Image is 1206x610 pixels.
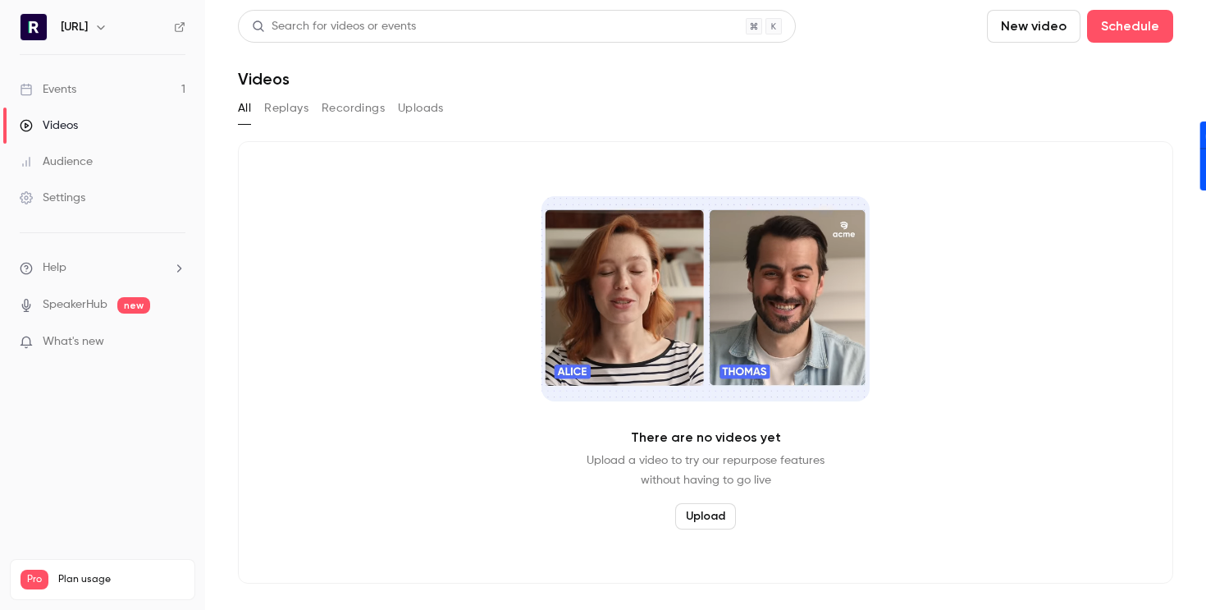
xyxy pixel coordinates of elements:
[43,259,66,277] span: Help
[20,259,185,277] li: help-dropdown-opener
[238,69,290,89] h1: Videos
[58,573,185,586] span: Plan usage
[21,570,48,589] span: Pro
[631,428,781,447] p: There are no videos yet
[43,333,104,351] span: What's new
[20,154,93,170] div: Audience
[398,95,444,122] button: Uploads
[20,81,76,98] div: Events
[587,451,825,490] p: Upload a video to try our repurpose features without having to go live
[264,95,308,122] button: Replays
[252,18,416,35] div: Search for videos or events
[1087,10,1173,43] button: Schedule
[987,10,1080,43] button: New video
[21,14,47,40] img: Runnr.ai
[61,19,88,35] h6: [URL]
[117,297,150,314] span: new
[20,190,85,206] div: Settings
[20,117,78,134] div: Videos
[238,10,1173,600] section: Videos
[675,503,736,530] button: Upload
[238,95,251,122] button: All
[322,95,385,122] button: Recordings
[43,296,107,314] a: SpeakerHub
